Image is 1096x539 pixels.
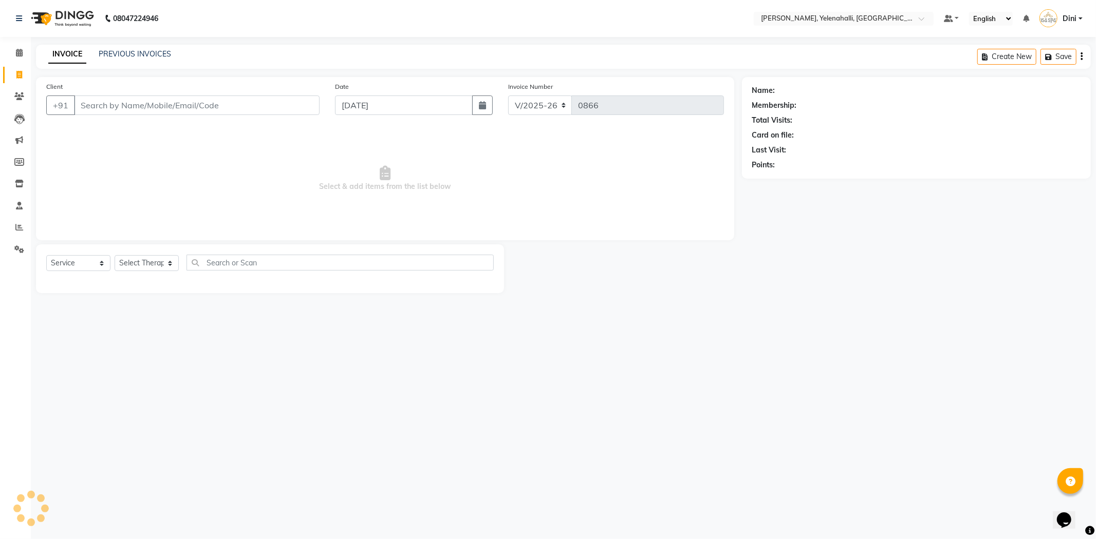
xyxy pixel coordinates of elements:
img: Dini [1039,9,1057,27]
div: Last Visit: [752,145,787,156]
span: Select & add items from the list below [46,127,724,230]
input: Search or Scan [187,255,494,271]
iframe: chat widget [1053,498,1086,529]
label: Invoice Number [508,82,553,91]
div: Membership: [752,100,797,111]
button: Create New [977,49,1036,65]
div: Points: [752,160,775,170]
div: Total Visits: [752,115,793,126]
label: Client [46,82,63,91]
b: 08047224946 [113,4,158,33]
div: Card on file: [752,130,794,141]
button: +91 [46,95,75,115]
a: INVOICE [48,45,86,64]
input: Search by Name/Mobile/Email/Code [74,95,320,115]
a: PREVIOUS INVOICES [99,49,171,59]
button: Save [1041,49,1076,65]
div: Name: [752,85,775,96]
img: logo [26,4,97,33]
label: Date [335,82,349,91]
span: Dini [1063,13,1076,24]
